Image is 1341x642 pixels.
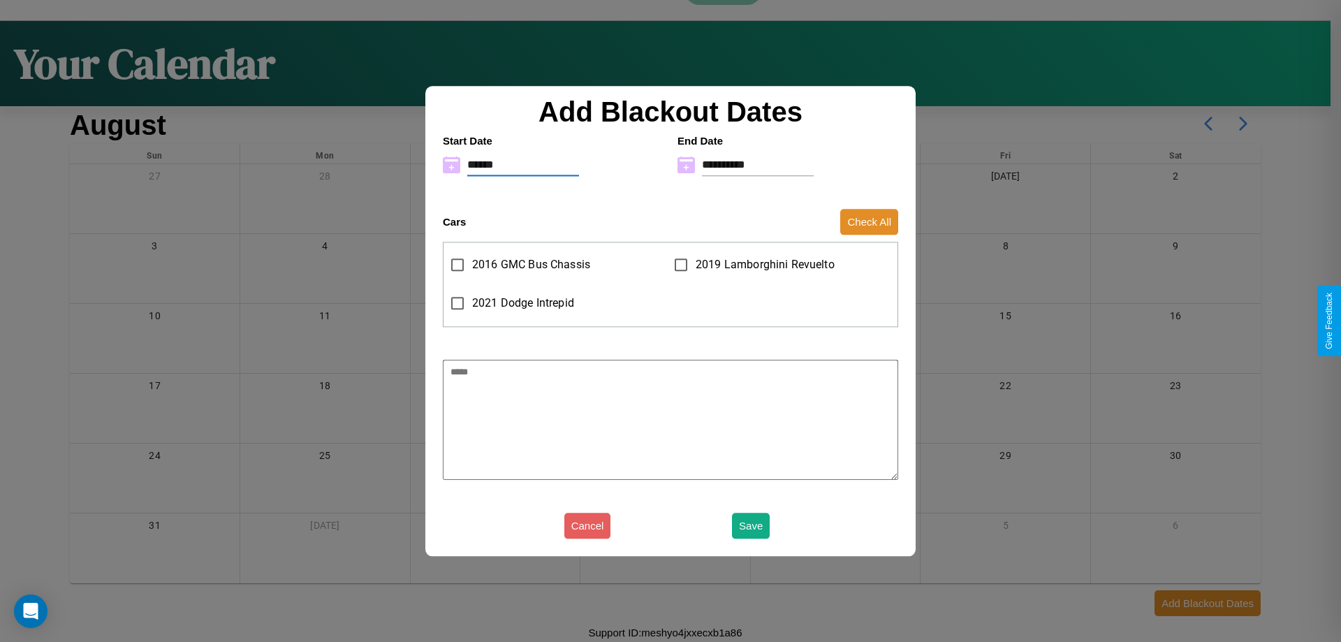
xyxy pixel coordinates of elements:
[732,513,770,539] button: Save
[443,216,466,228] h4: Cars
[677,135,898,147] h4: End Date
[1324,293,1334,349] div: Give Feedback
[696,256,835,273] span: 2019 Lamborghini Revuelto
[443,135,664,147] h4: Start Date
[564,513,611,539] button: Cancel
[472,256,590,273] span: 2016 GMC Bus Chassis
[436,96,905,128] h2: Add Blackout Dates
[472,295,574,312] span: 2021 Dodge Intrepid
[840,209,898,235] button: Check All
[14,594,47,628] div: Open Intercom Messenger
